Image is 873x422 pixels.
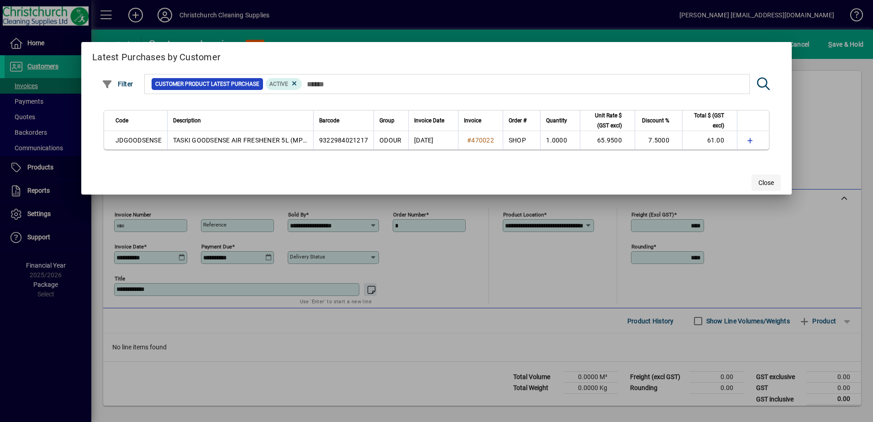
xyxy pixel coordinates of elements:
[319,137,368,144] span: 9322984021217
[464,116,481,126] span: Invoice
[379,116,394,126] span: Group
[688,111,724,131] span: Total $ (GST excl)
[379,137,401,144] span: ODOUR
[173,116,201,126] span: Description
[752,174,781,191] button: Close
[102,80,133,88] span: Filter
[509,116,535,126] div: Order #
[319,116,339,126] span: Barcode
[540,131,580,149] td: 1.0000
[635,131,682,149] td: 7.5000
[116,116,162,126] div: Code
[100,76,136,92] button: Filter
[546,116,575,126] div: Quantity
[155,79,259,89] span: Customer Product Latest Purchase
[408,131,458,149] td: [DATE]
[464,135,497,145] a: #470022
[586,111,630,131] div: Unit Rate $ (GST excl)
[758,178,774,188] span: Close
[546,116,567,126] span: Quantity
[269,81,288,87] span: Active
[467,137,471,144] span: #
[641,116,678,126] div: Discount %
[116,137,162,144] span: JDGOODSENSE
[464,116,497,126] div: Invoice
[319,116,368,126] div: Barcode
[471,137,494,144] span: 470022
[414,116,452,126] div: Invoice Date
[173,116,308,126] div: Description
[688,111,732,131] div: Total $ (GST excl)
[509,116,526,126] span: Order #
[503,131,540,149] td: SHOP
[586,111,622,131] span: Unit Rate $ (GST excl)
[266,78,302,90] mat-chip: Product Activation Status: Active
[173,137,321,144] span: TASKI GOODSENSE AIR FRESHENER 5L (MPI C32)
[379,116,403,126] div: Group
[682,131,737,149] td: 61.00
[414,116,444,126] span: Invoice Date
[580,131,635,149] td: 65.9500
[116,116,128,126] span: Code
[642,116,669,126] span: Discount %
[81,42,792,69] h2: Latest Purchases by Customer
